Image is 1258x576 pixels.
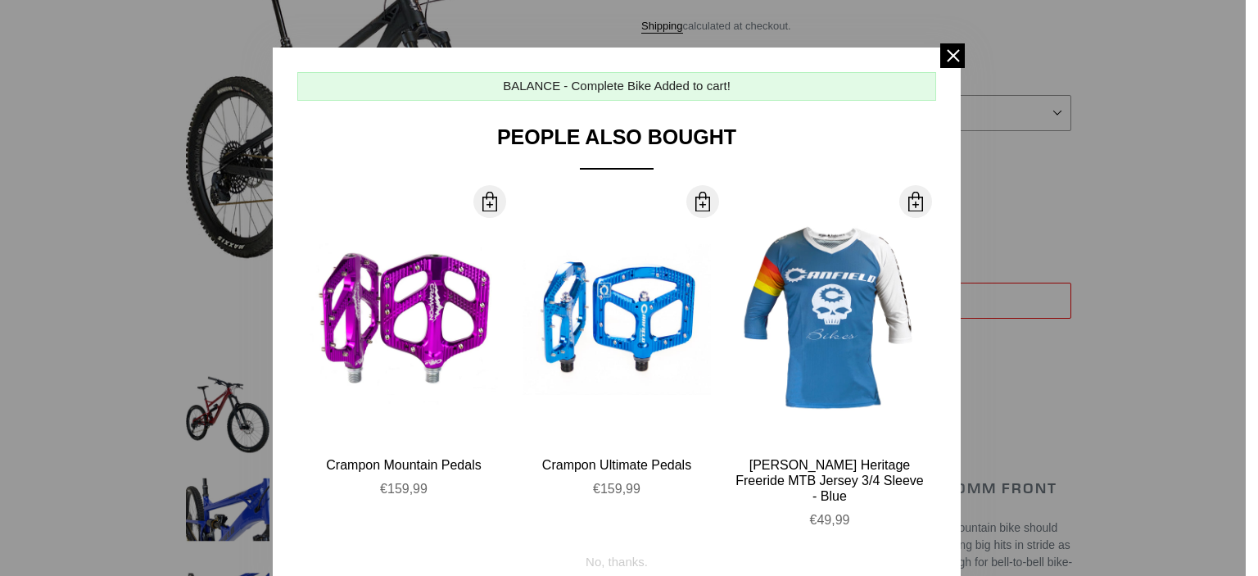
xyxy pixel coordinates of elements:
div: BALANCE - Complete Bike Added to cart! [503,77,731,96]
div: [PERSON_NAME] Heritage Freeride MTB Jersey 3/4 Sleeve - Blue [735,457,924,505]
img: Canfield-Hertiage-Jersey-Blue-Front_large.jpg [735,225,924,414]
span: €49,99 [810,513,850,527]
span: €159,99 [380,482,428,496]
div: People Also Bought [297,125,936,170]
div: Crampon Mountain Pedals [310,457,498,473]
div: No, thanks. [586,541,648,572]
div: Crampon Ultimate Pedals [523,457,711,473]
img: Canfield-Crampon-Mountain-Purple-Shopify_large.jpg [310,225,498,414]
span: €159,99 [593,482,640,496]
img: Canfield-Crampon-Ultimate-Blue_large.jpg [523,225,711,414]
